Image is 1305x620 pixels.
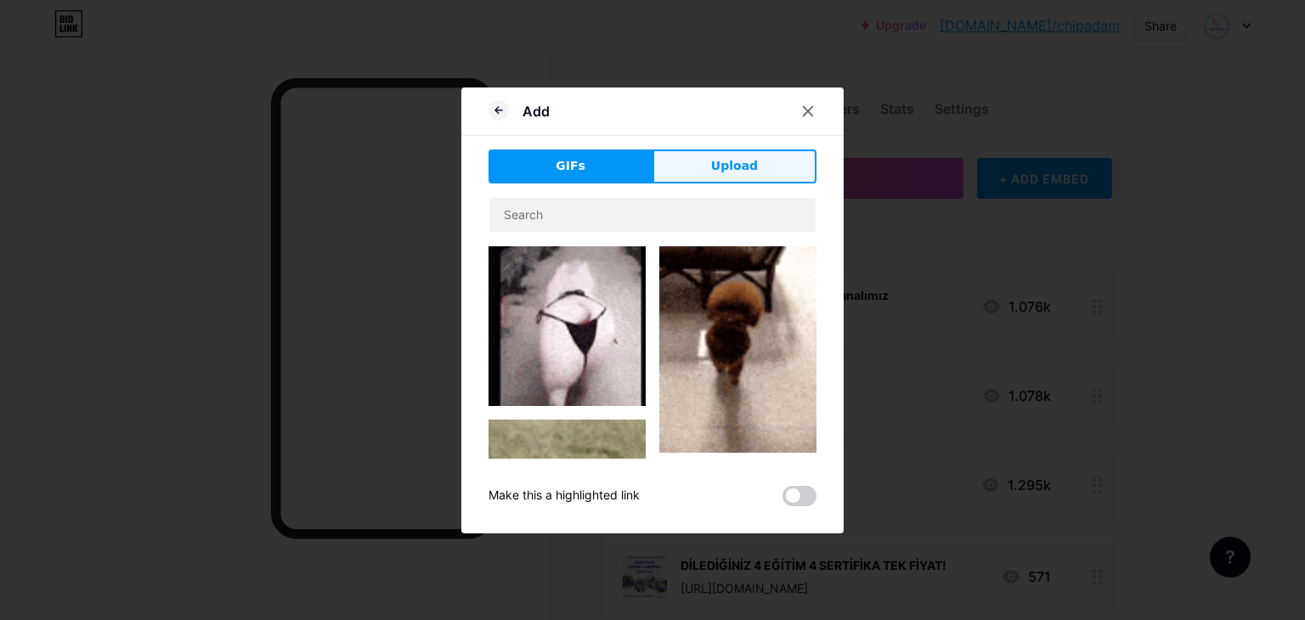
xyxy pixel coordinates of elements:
img: Gihpy [489,246,646,407]
div: Make this a highlighted link [489,486,640,506]
input: Search [489,198,816,232]
img: Gihpy [659,246,816,453]
span: GIFs [556,157,585,175]
span: Upload [711,157,758,175]
button: Upload [652,149,816,183]
button: GIFs [489,149,652,183]
div: Add [523,101,550,121]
